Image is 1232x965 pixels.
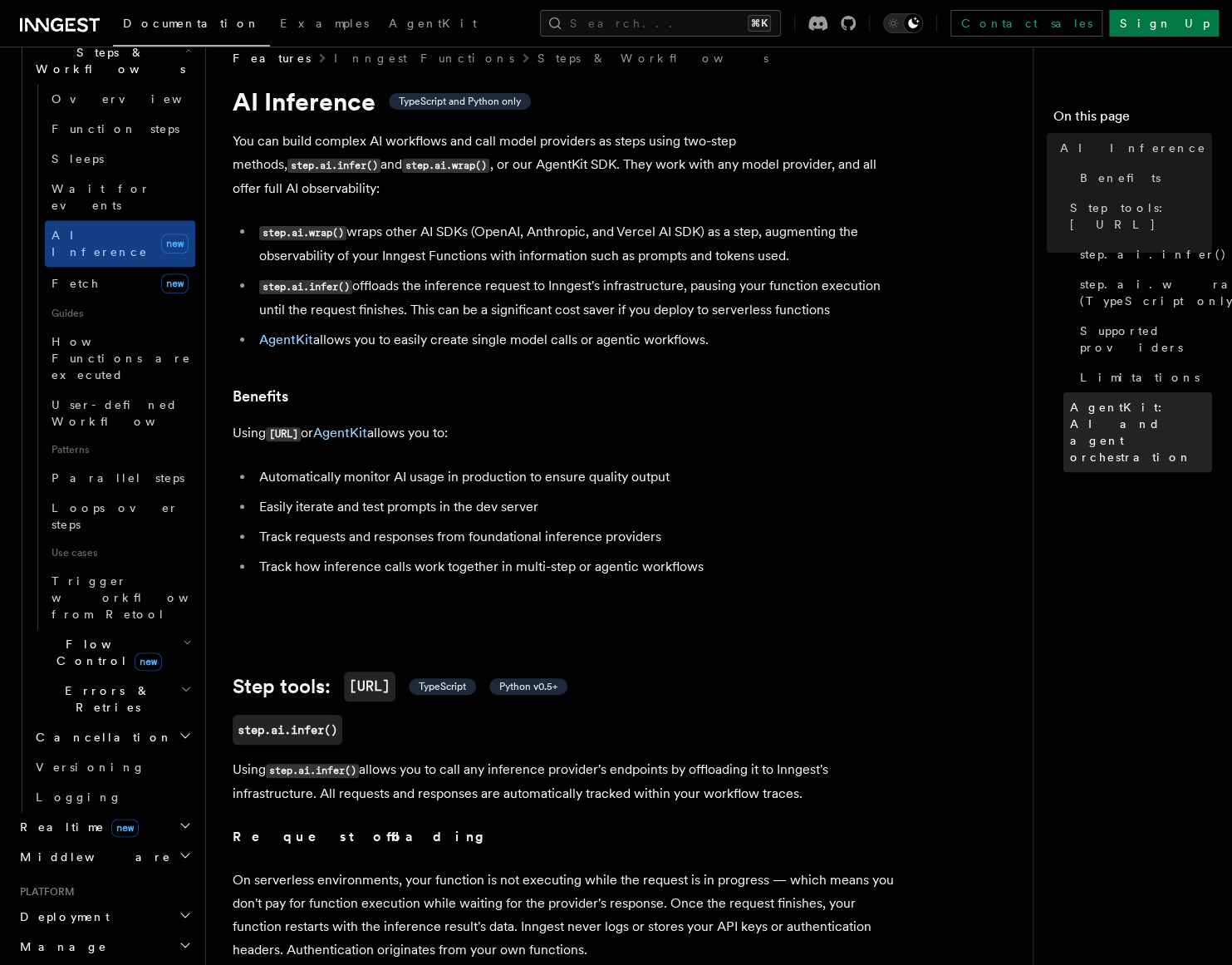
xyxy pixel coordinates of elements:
[29,44,185,77] span: Steps & Workflows
[52,398,201,428] span: User-defined Workflows
[45,220,195,267] a: AI Inferencenew
[1080,246,1227,263] span: step.ai.infer()
[29,752,195,782] a: Versioning
[1063,193,1212,239] a: Step tools: [URL]
[233,869,897,962] p: On serverless environments, your function is not executing while the request is in progress — whi...
[254,555,897,579] li: Track how inference calls work together in multi-step or agentic workflows
[13,819,139,835] span: Realtime
[334,50,514,66] a: Inngest Functions
[950,10,1102,37] a: Contact sales
[233,50,311,66] span: Features
[36,761,145,774] span: Versioning
[233,130,897,200] p: You can build complex AI workflows and call model providers as steps using two-step methods, and ...
[254,465,897,489] li: Automatically monitor AI usage in production to ensure quality output
[233,385,288,408] a: Benefits
[45,327,195,390] a: How Functions are executed
[259,226,346,240] code: step.ai.wrap()
[135,652,162,671] span: new
[13,849,171,865] span: Middleware
[399,95,521,108] span: TypeScript and Python only
[254,328,897,352] li: allows you to easily create single model calls or agentic workflows.
[52,574,234,621] span: Trigger workflows from Retool
[1063,392,1212,472] a: AgentKit: AI and agent orchestration
[233,829,496,844] strong: Request offloading
[52,152,104,165] span: Sleeps
[161,234,189,254] span: new
[379,5,487,45] a: AgentKit
[45,174,195,220] a: Wait for events
[29,782,195,812] a: Logging
[537,50,768,66] a: Steps & Workflows
[36,790,122,804] span: Logging
[1053,106,1212,133] h4: On this page
[270,5,379,45] a: Examples
[233,86,897,116] h1: AI Inference
[29,682,180,716] span: Errors & Retries
[1073,239,1212,269] a: step.ai.infer()
[748,15,771,32] kbd: ⌘K
[883,13,923,33] button: Toggle dark mode
[1073,163,1212,193] a: Benefits
[259,332,313,347] a: AgentKit
[1060,140,1206,156] span: AI Inference
[29,676,195,722] button: Errors & Retries
[389,17,477,30] span: AgentKit
[52,229,148,258] span: AI Inference
[52,471,184,485] span: Parallel steps
[1073,269,1212,316] a: step.ai.wrap() (TypeScript only)
[254,220,897,268] li: wraps other AI SDKs (OpenAI, Anthropic, and Vercel AI SDK) as a step, augmenting the observabilit...
[29,84,195,629] div: Steps & Workflows
[13,812,195,842] button: Realtimenew
[52,277,100,290] span: Fetch
[29,722,195,752] button: Cancellation
[13,938,107,955] span: Manage
[45,539,195,566] span: Use cases
[1073,316,1212,362] a: Supported providers
[1080,170,1161,186] span: Benefits
[45,300,195,327] span: Guides
[13,885,75,899] span: Platform
[499,680,557,693] span: Python v0.5+
[313,425,367,441] a: AgentKit
[254,525,897,549] li: Track requests and responses from foundational inference providers
[13,908,110,925] span: Deployment
[233,758,897,805] p: Using allows you to call any inference provider's endpoints by offloading it to Inngest's infrast...
[1053,133,1212,163] a: AI Inference
[254,495,897,519] li: Easily iterate and test prompts in the dev server
[1073,362,1212,392] a: Limitations
[45,114,195,144] a: Function steps
[161,273,189,293] span: new
[233,715,342,745] a: step.ai.infer()
[419,680,466,693] span: TypeScript
[113,5,270,47] a: Documentation
[233,421,897,446] p: Using or allows you to:
[266,764,359,778] code: step.ai.infer()
[1080,322,1212,356] span: Supported providers
[1109,10,1219,37] a: Sign Up
[29,37,195,84] button: Steps & Workflows
[13,902,195,932] button: Deployment
[344,672,395,702] code: [URL]
[540,10,781,37] button: Search...⌘K
[52,122,179,135] span: Function steps
[45,436,195,463] span: Patterns
[29,729,173,746] span: Cancellation
[45,84,195,114] a: Overview
[29,629,195,676] button: Flow Controlnew
[1080,369,1200,386] span: Limitations
[259,280,352,294] code: step.ai.infer()
[1070,399,1212,465] span: AgentKit: AI and agent orchestration
[52,182,150,212] span: Wait for events
[287,159,380,173] code: step.ai.infer()
[266,427,301,441] code: [URL]
[45,493,195,539] a: Loops over steps
[52,335,191,382] span: How Functions are executed
[280,17,369,30] span: Examples
[13,932,195,962] button: Manage
[52,92,223,106] span: Overview
[254,274,897,322] li: offloads the inference request to Inngest's infrastructure, pausing your function execution until...
[45,267,195,300] a: Fetchnew
[123,17,260,30] span: Documentation
[13,842,195,872] button: Middleware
